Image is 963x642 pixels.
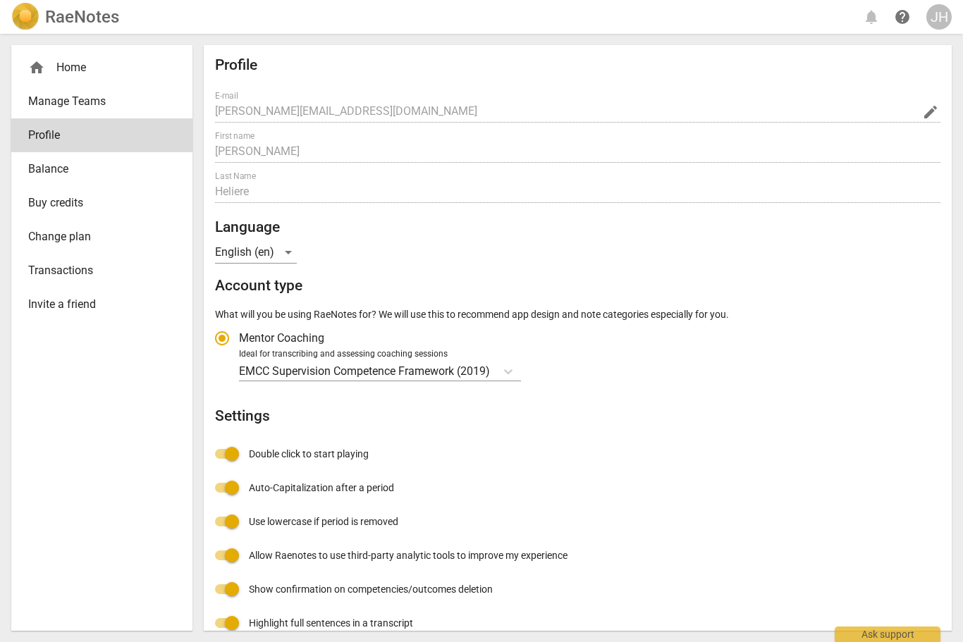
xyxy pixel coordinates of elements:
[11,51,192,85] div: Home
[249,616,413,631] span: Highlight full sentences in a transcript
[215,56,940,74] h2: Profile
[215,172,256,180] label: Last Name
[894,8,911,25] span: help
[28,127,164,144] span: Profile
[28,161,164,178] span: Balance
[922,104,939,121] span: edit
[11,85,192,118] a: Manage Teams
[215,307,940,322] p: What will you be using RaeNotes for? We will use this to recommend app design and note categories...
[215,277,940,295] h2: Account type
[249,548,568,563] span: Allow Raenotes to use third-party analytic tools to improve my experience
[926,4,952,30] button: JH
[835,626,940,642] div: Ask support
[239,348,936,361] div: Ideal for transcribing and assessing coaching sessions
[249,514,398,529] span: Use lowercase if period is removed
[28,296,164,313] span: Invite a friend
[11,118,192,152] a: Profile
[45,7,119,27] h2: RaeNotes
[239,330,324,346] span: Mentor Coaching
[28,59,164,76] div: Home
[28,228,164,245] span: Change plan
[28,262,164,279] span: Transactions
[215,92,238,100] label: E-mail
[249,447,369,462] span: Double click to start playing
[249,582,493,597] span: Show confirmation on competencies/outcomes deletion
[215,132,254,140] label: First name
[239,363,490,379] p: EMCC Supervision Competence Framework (2019)
[249,481,394,495] span: Auto-Capitalization after a period
[491,364,494,378] input: Ideal for transcribing and assessing coaching sessionsEMCC Supervision Competence Framework (2019)
[215,218,940,236] h2: Language
[11,3,39,31] img: Logo
[28,195,164,211] span: Buy credits
[890,4,915,30] a: Help
[11,186,192,220] a: Buy credits
[11,3,119,31] a: LogoRaeNotes
[28,59,45,76] span: home
[11,152,192,186] a: Balance
[11,288,192,321] a: Invite a friend
[921,102,940,122] button: Change Email
[215,407,940,425] h2: Settings
[28,93,164,110] span: Manage Teams
[11,254,192,288] a: Transactions
[215,321,940,381] div: Account type
[215,241,297,264] div: English (en)
[11,220,192,254] a: Change plan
